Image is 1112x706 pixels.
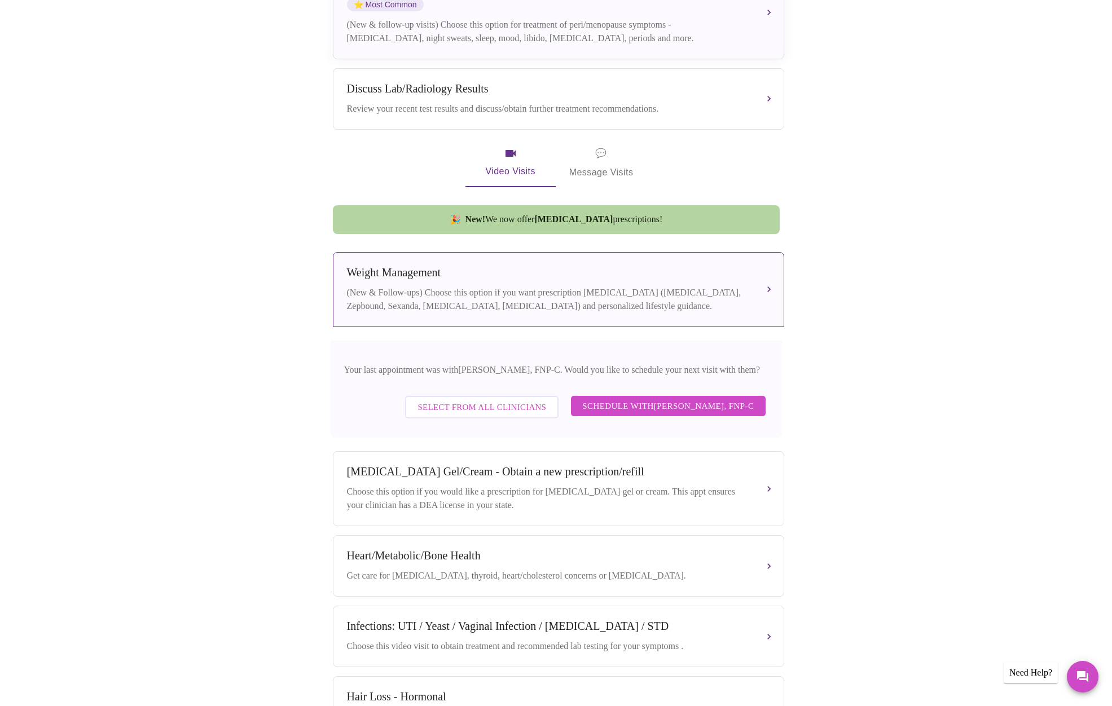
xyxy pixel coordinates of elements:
p: Your last appointment was with [PERSON_NAME], FNP-C . Would you like to schedule your next visit ... [344,363,768,377]
button: Weight Management(New & Follow-ups) Choose this option if you want prescription [MEDICAL_DATA] ([... [333,252,784,327]
div: Discuss Lab/Radiology Results [347,82,748,95]
div: Weight Management [347,266,748,279]
div: Heart/Metabolic/Bone Health [347,549,748,562]
div: [MEDICAL_DATA] Gel/Cream - Obtain a new prescription/refill [347,465,748,478]
strong: [MEDICAL_DATA] [534,214,613,224]
div: Infections: UTI / Yeast / Vaginal Infection / [MEDICAL_DATA] / STD [347,620,748,633]
span: Select from All Clinicians [417,400,546,414]
button: Select from All Clinicians [405,396,559,418]
span: message [595,145,606,161]
button: Discuss Lab/Radiology ResultsReview your recent test results and discuss/obtain further treatment... [333,68,784,130]
span: Video Visits [479,147,542,179]
button: Heart/Metabolic/Bone HealthGet care for [MEDICAL_DATA], thyroid, heart/cholesterol concerns or [M... [333,535,784,597]
div: (New & Follow-ups) Choose this option if you want prescription [MEDICAL_DATA] ([MEDICAL_DATA], Ze... [347,286,748,313]
button: [MEDICAL_DATA] Gel/Cream - Obtain a new prescription/refillChoose this option if you would like a... [333,451,784,526]
div: Choose this option if you would like a prescription for [MEDICAL_DATA] gel or cream. This appt en... [347,485,748,512]
div: Choose this video visit to obtain treatment and recommended lab testing for your symptoms . [347,639,748,653]
div: (New & follow-up visits) Choose this option for treatment of peri/menopause symptoms - [MEDICAL_D... [347,18,748,45]
button: Infections: UTI / Yeast / Vaginal Infection / [MEDICAL_DATA] / STDChoose this video visit to obta... [333,606,784,667]
div: Review your recent test results and discuss/obtain further treatment recommendations. [347,102,748,116]
button: Schedule with[PERSON_NAME], FNP-C [571,396,765,416]
strong: New! [465,214,486,224]
span: Message Visits [569,145,634,180]
button: Messages [1067,661,1098,692]
span: new [450,214,461,225]
span: Schedule with [PERSON_NAME], FNP-C [582,399,754,413]
div: Need Help? [1004,662,1058,683]
div: Hair Loss - Hormonal [347,690,748,703]
div: Get care for [MEDICAL_DATA], thyroid, heart/cholesterol concerns or [MEDICAL_DATA]. [347,569,748,583]
span: We now offer prescriptions! [465,214,663,224]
